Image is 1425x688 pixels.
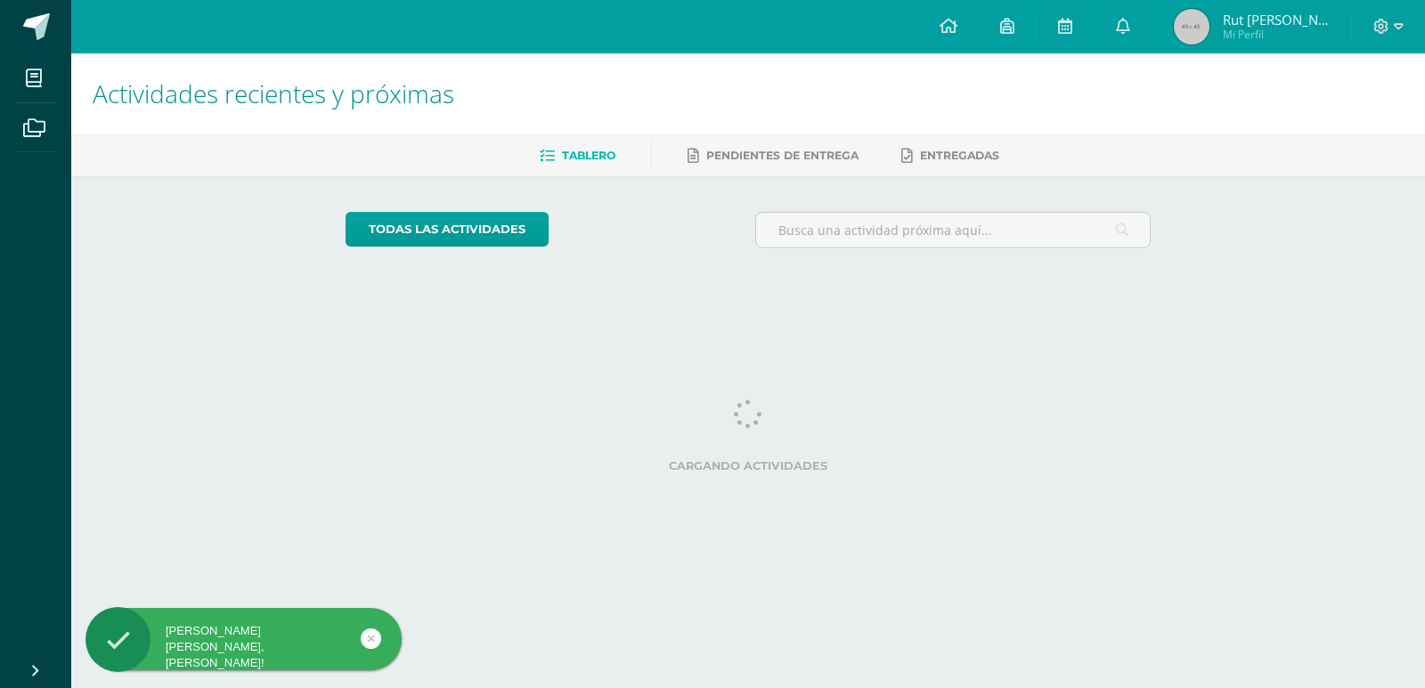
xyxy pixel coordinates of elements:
a: todas las Actividades [346,212,549,247]
input: Busca una actividad próxima aquí... [756,213,1151,247]
label: Cargando actividades [346,459,1152,473]
a: Tablero [540,142,615,170]
span: Tablero [562,149,615,162]
span: Mi Perfil [1223,27,1330,42]
img: 45x45 [1174,9,1209,45]
a: Pendientes de entrega [688,142,859,170]
span: Pendientes de entrega [706,149,859,162]
a: Entregadas [901,142,999,170]
span: Actividades recientes y próximas [93,77,454,110]
div: [PERSON_NAME] [PERSON_NAME], [PERSON_NAME]! [85,623,402,672]
span: Entregadas [920,149,999,162]
span: Rut [PERSON_NAME] [1223,11,1330,28]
